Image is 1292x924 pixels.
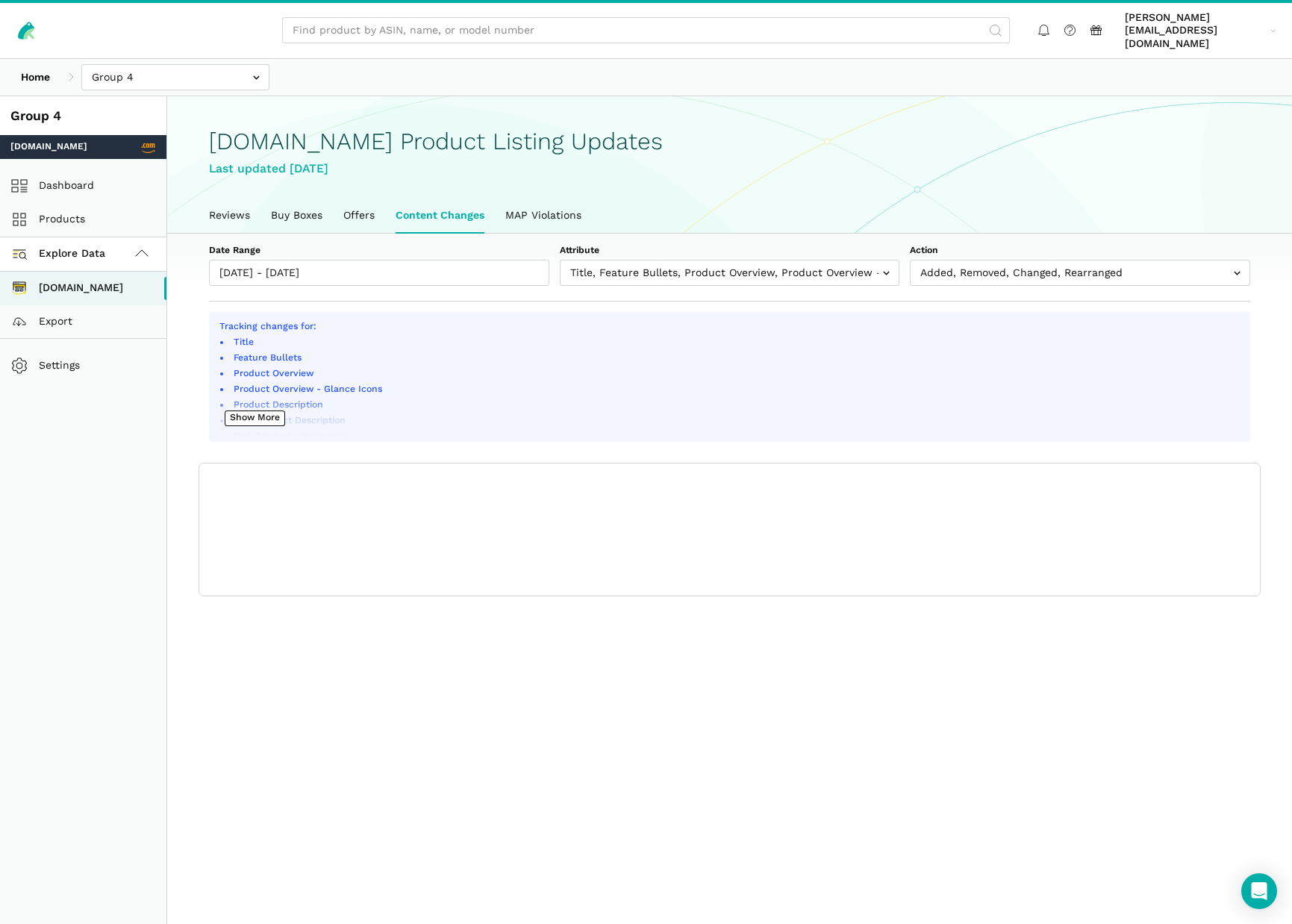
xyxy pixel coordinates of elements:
[282,17,1010,43] input: Find product by ASIN, name, or model number
[231,430,1240,443] li: Rich Product Information
[1125,11,1265,51] span: [PERSON_NAME][EMAIL_ADDRESS][DOMAIN_NAME]
[910,244,1250,257] label: Action
[495,199,592,233] a: MAP Violations
[231,414,1240,428] li: Rich Product Description
[231,336,1240,349] li: Title
[81,64,269,90] input: Group 4
[231,383,1240,396] li: Product Overview - Glance Icons
[16,245,105,263] span: Explore Data
[1120,8,1282,53] a: [PERSON_NAME][EMAIL_ADDRESS][DOMAIN_NAME]
[560,244,900,257] label: Attribute
[260,199,333,233] a: Buy Boxes
[1241,873,1277,909] div: Open Intercom Messenger
[10,140,87,154] span: [DOMAIN_NAME]
[219,319,1240,333] p: Tracking changes for:
[225,411,285,426] button: Show More
[560,260,900,286] input: Title, Feature Bullets, Product Overview, Product Overview - Glance Icons, Product Description, R...
[910,260,1250,286] input: Added, Removed, Changed, Rearranged
[209,128,1250,154] h1: [DOMAIN_NAME] Product Listing Updates
[209,244,549,257] label: Date Range
[199,199,260,233] a: Reviews
[333,199,385,233] a: Offers
[231,399,1240,412] li: Product Description
[231,352,1240,365] li: Feature Bullets
[209,160,1250,178] div: Last updated [DATE]
[385,199,495,233] a: Content Changes
[231,367,1240,381] li: Product Overview
[10,107,156,125] div: Group 4
[10,64,60,90] a: Home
